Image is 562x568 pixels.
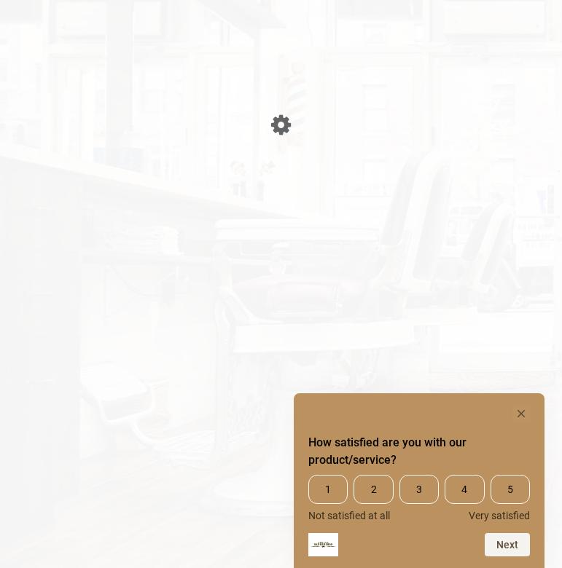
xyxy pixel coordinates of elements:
span: Not satisfied at all [308,510,390,521]
button: Hide survey [512,405,530,422]
span: 2 [354,475,393,504]
span: Very satisfied [469,510,530,521]
span: 1 [308,475,348,504]
div: How satisfied are you with our product/service? Select an option from 1 to 5, with 1 being Not sa... [308,405,530,556]
h2: How satisfied are you with our product/service? Select an option from 1 to 5, with 1 being Not sa... [308,434,530,469]
button: Next question [485,533,530,556]
span: 4 [445,475,484,504]
span: 5 [491,475,530,504]
span: 3 [399,475,439,504]
div: How satisfied are you with our product/service? Select an option from 1 to 5, with 1 being Not sa... [308,475,530,521]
